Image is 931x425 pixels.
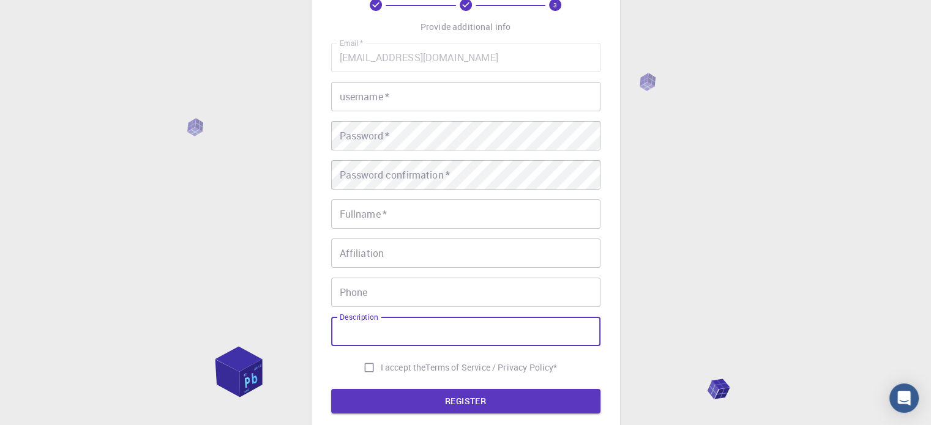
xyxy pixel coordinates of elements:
[421,21,510,33] p: Provide additional info
[340,312,378,322] label: Description
[425,361,557,374] a: Terms of Service / Privacy Policy*
[381,361,426,374] span: I accept the
[340,38,363,48] label: Email
[889,383,919,413] div: Open Intercom Messenger
[331,389,600,413] button: REGISTER
[425,361,557,374] p: Terms of Service / Privacy Policy *
[553,1,557,9] text: 3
